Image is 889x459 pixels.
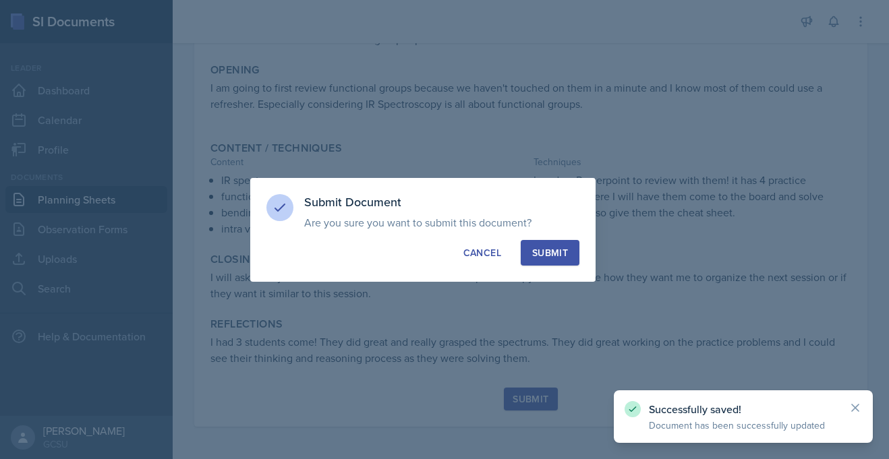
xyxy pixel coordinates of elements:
div: Submit [532,246,568,259]
p: Document has been successfully updated [649,419,838,432]
div: Cancel [463,246,501,259]
p: Are you sure you want to submit this document? [304,216,579,229]
p: Successfully saved! [649,402,838,416]
h3: Submit Document [304,194,579,210]
button: Cancel [452,240,513,266]
button: Submit [521,240,579,266]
